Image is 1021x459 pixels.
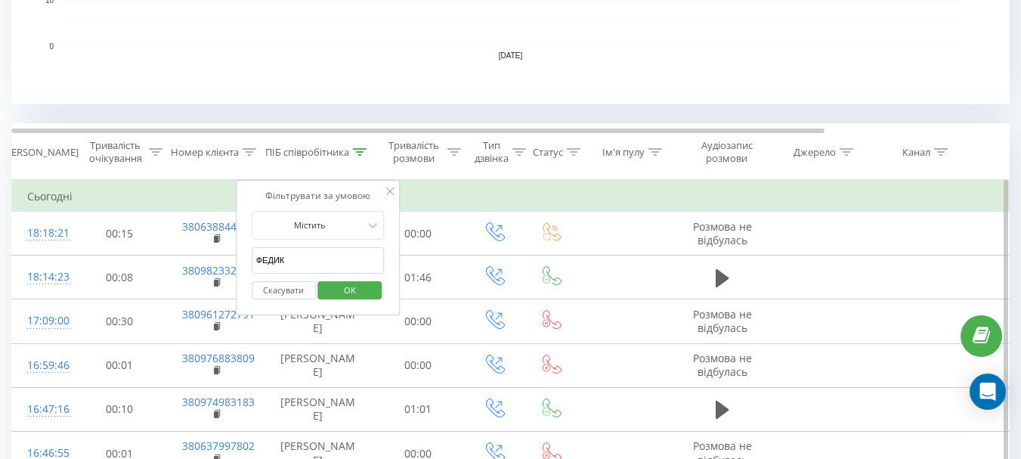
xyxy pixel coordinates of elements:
div: Статус [533,146,563,159]
td: [PERSON_NAME] [265,387,371,431]
td: 00:00 [371,343,466,387]
div: Тривалість очікування [85,139,145,165]
a: 380976883809 [182,351,255,365]
div: 18:14:23 [27,262,57,292]
a: 380637997802 [182,439,255,453]
span: Розмова не відбулась [693,351,752,379]
td: 00:10 [73,387,167,431]
div: Ім'я пулу [602,146,645,159]
a: 380974983183 [182,395,255,409]
div: Фільтрувати за умовою [252,188,385,203]
td: 00:08 [73,256,167,299]
td: [PERSON_NAME] [265,299,371,343]
button: OK [318,281,382,300]
div: Канал [902,146,930,159]
div: 17:09:00 [27,306,57,336]
input: Введіть значення [252,247,385,274]
div: 16:59:46 [27,351,57,380]
div: Аудіозапис розмови [690,139,763,165]
div: Тип дзвінка [475,139,509,165]
a: 380982332547 [182,263,255,278]
div: Джерело [794,146,836,159]
div: [PERSON_NAME] [2,146,79,159]
span: OK [329,278,371,302]
div: 16:47:16 [27,395,57,424]
div: 18:18:21 [27,219,57,248]
a: 380961272791 [182,307,255,321]
td: 00:15 [73,212,167,256]
div: Номер клієнта [171,146,239,159]
text: [DATE] [499,51,523,60]
a: 380638844956 [182,219,255,234]
div: Тривалість розмови [384,139,444,165]
td: 00:00 [371,299,466,343]
td: 00:01 [73,343,167,387]
text: 0 [49,42,54,51]
td: 01:01 [371,387,466,431]
td: 00:30 [73,299,167,343]
div: ПІБ співробітника [265,146,349,159]
span: Розмова не відбулась [693,307,752,335]
td: [PERSON_NAME] [265,343,371,387]
span: Розмова не відбулась [693,219,752,247]
button: Скасувати [252,281,316,300]
td: 00:00 [371,212,466,256]
td: 01:46 [371,256,466,299]
div: Open Intercom Messenger [970,374,1006,410]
